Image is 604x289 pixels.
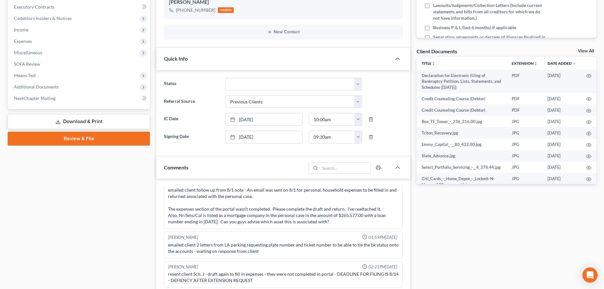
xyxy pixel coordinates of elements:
[542,173,581,191] td: [DATE]
[534,62,537,66] i: unfold_more
[161,78,222,90] label: Status
[422,61,435,66] a: Titleunfold_more
[9,58,150,70] a: SOFA Review
[218,7,234,13] div: mobile
[507,116,542,127] td: JPG
[168,234,198,240] div: [PERSON_NAME]
[14,73,36,78] span: Means Test
[309,113,355,125] input: -- : --
[417,93,507,104] td: Credit Counseling Course (Debtor)
[507,70,542,93] td: PDF
[161,131,222,143] label: Signing Date
[582,267,598,283] div: Open Intercom Messenger
[9,93,150,104] a: NextChapter Mailing
[542,162,581,173] td: [DATE]
[507,93,542,104] td: PDF
[14,16,72,21] span: Codebtors Insiders & Notices
[433,2,546,21] span: Lawsuits/Judgments/Collection Letters (Include current statements and bills from all creditors fo...
[320,163,371,174] input: Search...
[512,61,537,66] a: Extensionunfold_more
[14,61,40,67] span: SOFA Review
[507,104,542,116] td: PDF
[164,164,188,170] span: Comments
[169,30,398,35] button: New Contact
[161,113,222,126] label: IC Date
[507,139,542,150] td: JPG
[417,162,507,173] td: Select_Portfolio_Servicing_-__4_378.44.jpg
[168,242,399,254] div: emailed client 2 letters from LA parking requesting plate number and ticket number to be able to ...
[14,50,42,55] span: Miscellaneous
[548,61,576,66] a: Date Added expand_more
[417,70,507,93] td: Declaration for Electronic Filing of Bankruptcy Petition, Lists, Statements, and Schedules ([DATE])
[433,34,546,47] span: Separation agreements or decrees of divorces finalized in the past 2 years
[176,7,215,13] div: [PHONE_NUMBER]
[507,162,542,173] td: JPG
[8,114,150,129] a: Download & Print
[368,264,397,270] span: 02:21PM[DATE]
[432,62,435,66] i: unfold_more
[14,4,55,10] span: Executory Contracts
[507,127,542,139] td: JPG
[417,116,507,127] td: Box_TF_Tower_-_236_316.00.jpg
[368,234,397,240] span: 01:59PM[DATE]
[226,131,302,143] a: [DATE]
[433,24,516,31] span: Business P & L (last 6 months) if applicable
[507,150,542,161] td: JPG
[14,38,32,44] span: Expenses
[542,116,581,127] td: [DATE]
[417,150,507,161] td: Slate_Advance.jpg
[161,95,222,108] label: Referral Source
[14,84,59,89] span: Additional Documents
[309,131,355,143] input: -- : --
[542,139,581,150] td: [DATE]
[14,27,29,32] span: Income
[542,150,581,161] td: [DATE]
[9,1,150,13] a: Executory Contracts
[417,104,507,116] td: Credit Counseling Course (Debtor)
[542,70,581,93] td: [DATE]
[417,173,507,191] td: Citi_Cards_-_Home_Depot_-_Lockett-N-Homes-500_per_month.jpg
[8,132,150,146] a: Review & File
[417,139,507,150] td: Emmy_Capital_-__80_422.00.jpg
[542,93,581,104] td: [DATE]
[417,48,457,55] div: Client Documents
[226,113,302,125] a: [DATE]
[168,264,198,270] div: [PERSON_NAME]
[168,271,399,284] div: resent client Sch. J - draft again to fill in expenses - they were not completed in portal - DEAD...
[164,56,188,62] span: Quick Info
[14,95,55,101] span: NextChapter Mailing
[507,173,542,191] td: JPG
[542,127,581,139] td: [DATE]
[168,187,399,225] div: emailed client follow up from 8/1 note - An email was sent on 8/1 for personal, household expense...
[572,62,576,66] i: expand_more
[417,127,507,139] td: Triton_Recovery.jpg
[542,104,581,116] td: [DATE]
[578,49,594,53] a: View All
